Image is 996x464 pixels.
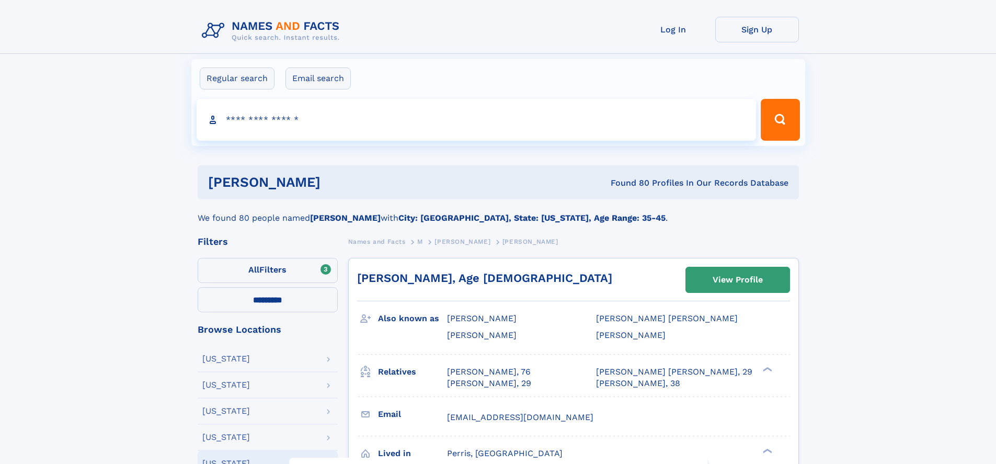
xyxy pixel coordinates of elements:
h3: Lived in [378,445,447,462]
h1: [PERSON_NAME] [208,176,466,189]
div: [US_STATE] [202,355,250,363]
span: [PERSON_NAME] [447,313,517,323]
b: [PERSON_NAME] [310,213,381,223]
a: M [417,235,423,248]
h3: Email [378,405,447,423]
button: Search Button [761,99,799,141]
span: [PERSON_NAME] [PERSON_NAME] [596,313,738,323]
a: [PERSON_NAME] [PERSON_NAME], 29 [596,366,752,378]
span: Perris, [GEOGRAPHIC_DATA] [447,448,563,458]
span: All [248,265,259,275]
a: Log In [632,17,715,42]
a: View Profile [686,267,789,292]
a: Sign Up [715,17,799,42]
a: [PERSON_NAME], 76 [447,366,531,378]
div: [US_STATE] [202,433,250,442]
div: Found 80 Profiles In Our Records Database [465,177,788,189]
div: ❯ [760,366,773,372]
a: [PERSON_NAME], 29 [447,378,531,389]
label: Filters [198,258,338,283]
div: [US_STATE] [202,407,250,415]
div: Filters [198,237,338,246]
span: [PERSON_NAME] [447,330,517,340]
h3: Relatives [378,363,447,381]
div: View Profile [713,268,763,292]
div: We found 80 people named with . [198,199,799,224]
a: Names and Facts [348,235,406,248]
label: Regular search [200,67,274,89]
a: [PERSON_NAME], 38 [596,378,680,389]
span: M [417,238,423,245]
div: Browse Locations [198,325,338,334]
span: [PERSON_NAME] [434,238,490,245]
div: ❯ [760,447,773,454]
label: Email search [285,67,351,89]
div: [US_STATE] [202,381,250,389]
b: City: [GEOGRAPHIC_DATA], State: [US_STATE], Age Range: 35-45 [398,213,666,223]
span: [PERSON_NAME] [502,238,558,245]
span: [EMAIL_ADDRESS][DOMAIN_NAME] [447,412,593,422]
a: [PERSON_NAME], Age [DEMOGRAPHIC_DATA] [357,271,612,285]
input: search input [197,99,757,141]
a: [PERSON_NAME] [434,235,490,248]
h3: Also known as [378,310,447,327]
span: [PERSON_NAME] [596,330,666,340]
img: Logo Names and Facts [198,17,348,45]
